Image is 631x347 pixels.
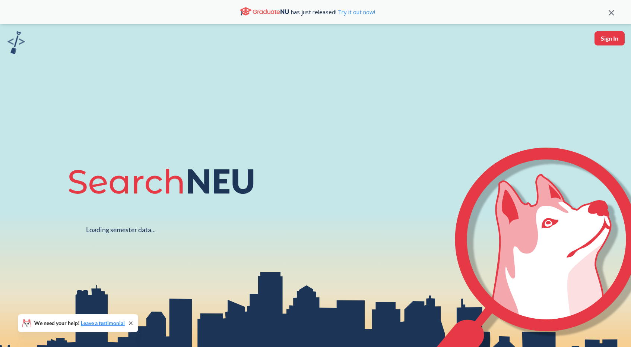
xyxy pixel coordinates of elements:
[86,225,156,234] div: Loading semester data...
[594,31,625,45] button: Sign In
[81,320,125,326] a: Leave a testimonial
[336,8,375,16] a: Try it out now!
[7,31,25,54] img: sandbox logo
[7,31,25,56] a: sandbox logo
[291,8,375,16] span: has just released!
[34,321,125,326] span: We need your help!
